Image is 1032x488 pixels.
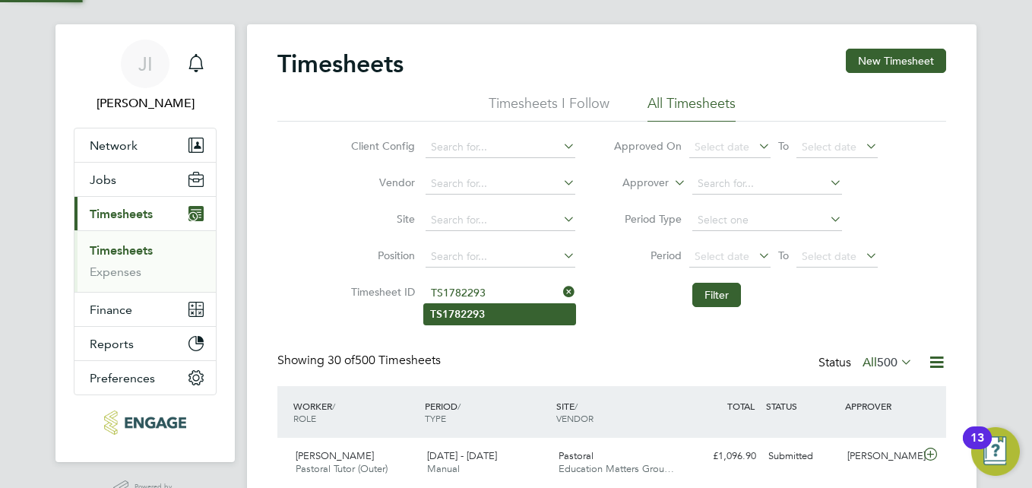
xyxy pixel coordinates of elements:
[426,210,575,231] input: Search for...
[489,94,609,122] li: Timesheets I Follow
[426,246,575,268] input: Search for...
[692,173,842,195] input: Search for...
[347,249,415,262] label: Position
[74,327,216,360] button: Reports
[90,337,134,351] span: Reports
[55,24,235,462] nav: Main navigation
[425,412,446,424] span: TYPE
[347,285,415,299] label: Timesheet ID
[762,444,841,469] div: Submitted
[347,139,415,153] label: Client Config
[692,210,842,231] input: Select one
[613,139,682,153] label: Approved On
[296,449,374,462] span: [PERSON_NAME]
[613,249,682,262] label: Period
[802,249,856,263] span: Select date
[74,293,216,326] button: Finance
[421,392,552,432] div: PERIOD
[971,427,1020,476] button: Open Resource Center, 13 new notifications
[74,128,216,162] button: Network
[74,94,217,112] span: Joseph Iragi
[90,173,116,187] span: Jobs
[90,265,141,279] a: Expenses
[74,40,217,112] a: JI[PERSON_NAME]
[559,449,594,462] span: Pastoral
[457,400,461,412] span: /
[818,353,916,374] div: Status
[970,438,984,458] div: 13
[332,400,335,412] span: /
[90,371,155,385] span: Preferences
[863,355,913,370] label: All
[774,136,793,156] span: To
[90,303,132,317] span: Finance
[347,212,415,226] label: Site
[104,410,185,435] img: educationmattersgroup-logo-retina.png
[647,94,736,122] li: All Timesheets
[293,412,316,424] span: ROLE
[556,412,594,424] span: VENDOR
[90,207,153,221] span: Timesheets
[841,444,920,469] div: [PERSON_NAME]
[774,246,793,265] span: To
[552,392,684,432] div: SITE
[559,462,674,475] span: Education Matters Grou…
[427,462,460,475] span: Manual
[600,176,669,191] label: Approver
[296,462,388,475] span: Pastoral Tutor (Outer)
[762,392,841,420] div: STATUS
[430,308,485,321] b: TS1782293
[90,138,138,153] span: Network
[841,392,920,420] div: APPROVER
[290,392,421,432] div: WORKER
[575,400,578,412] span: /
[426,283,575,304] input: Search for...
[74,410,217,435] a: Go to home page
[683,444,762,469] div: £1,096.90
[347,176,415,189] label: Vendor
[427,449,497,462] span: [DATE] - [DATE]
[74,197,216,230] button: Timesheets
[426,137,575,158] input: Search for...
[426,173,575,195] input: Search for...
[695,140,749,154] span: Select date
[692,283,741,307] button: Filter
[846,49,946,73] button: New Timesheet
[277,49,404,79] h2: Timesheets
[802,140,856,154] span: Select date
[877,355,897,370] span: 500
[74,163,216,196] button: Jobs
[277,353,444,369] div: Showing
[727,400,755,412] span: TOTAL
[613,212,682,226] label: Period Type
[328,353,441,368] span: 500 Timesheets
[74,230,216,292] div: Timesheets
[74,361,216,395] button: Preferences
[138,54,153,74] span: JI
[695,249,749,263] span: Select date
[328,353,355,368] span: 30 of
[90,243,153,258] a: Timesheets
